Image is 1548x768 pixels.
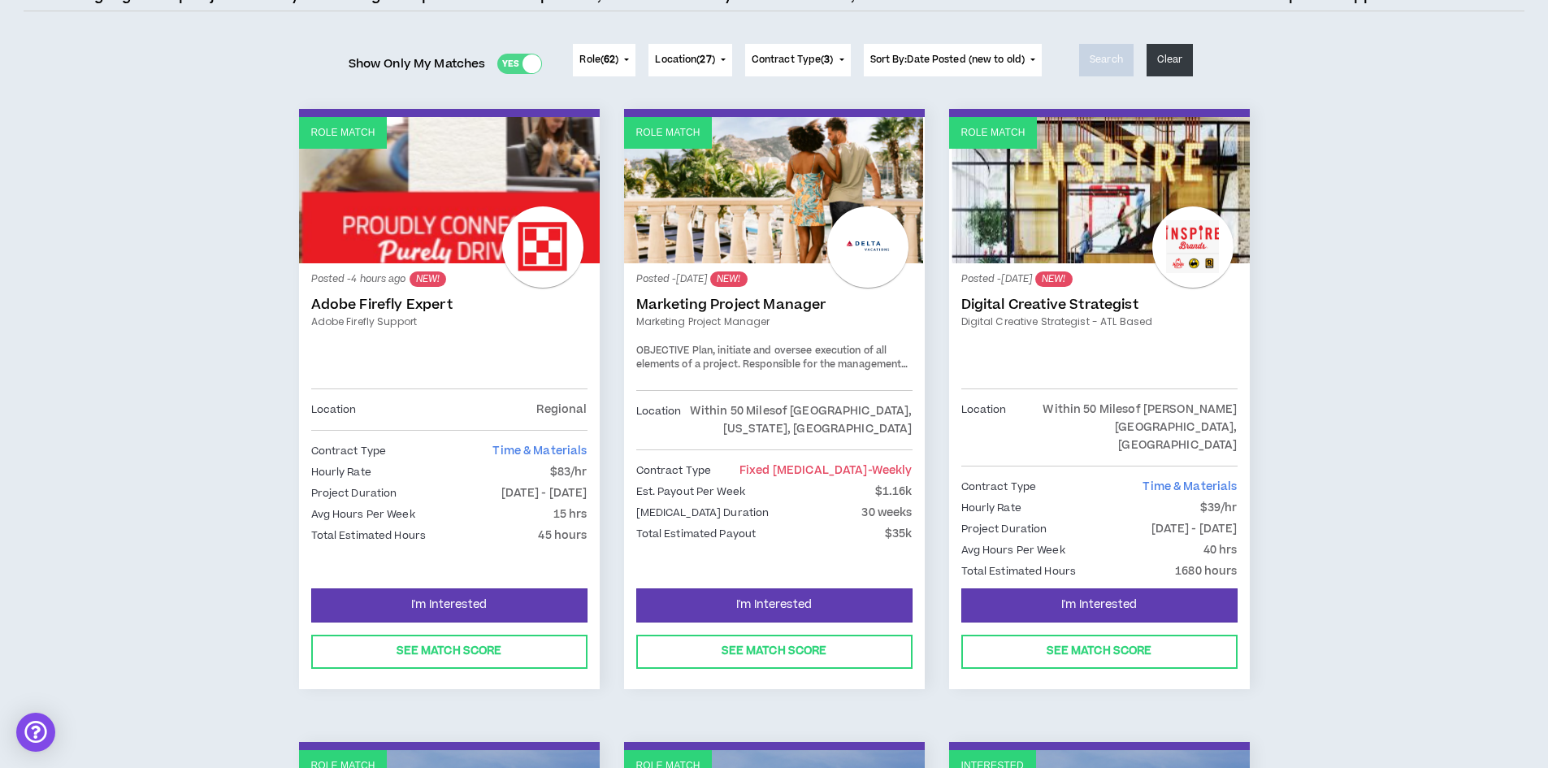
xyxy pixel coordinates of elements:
span: Plan, initiate and oversee execution of all elements of a project. Responsible for the management... [636,344,910,429]
p: 30 weeks [861,504,912,522]
p: Total Estimated Hours [961,562,1077,580]
span: 27 [700,53,711,67]
p: Posted - 4 hours ago [311,271,588,287]
button: Search [1079,44,1134,76]
p: [MEDICAL_DATA] Duration [636,504,770,522]
p: Avg Hours Per Week [311,505,415,523]
span: I'm Interested [411,597,487,613]
button: Contract Type(3) [745,44,851,76]
a: Digital Creative Strategist [961,297,1238,313]
p: $83/hr [550,463,588,481]
button: I'm Interested [636,588,913,623]
span: Fixed [MEDICAL_DATA] [739,462,913,479]
p: Avg Hours Per Week [961,541,1065,559]
button: See Match Score [636,635,913,669]
span: Time & Materials [1143,479,1237,495]
button: I'm Interested [961,588,1238,623]
button: I'm Interested [311,588,588,623]
div: Open Intercom Messenger [16,713,55,752]
p: Regional [536,401,587,419]
p: [DATE] - [DATE] [1151,520,1238,538]
button: See Match Score [961,635,1238,669]
p: Contract Type [636,462,712,479]
p: 45 hours [538,527,587,545]
a: Marketing Project Manager [636,315,913,329]
p: Location [636,402,682,438]
p: Posted - [DATE] [636,271,913,287]
p: Role Match [636,125,700,141]
p: Contract Type [961,478,1037,496]
p: Est. Payout Per Week [636,483,745,501]
a: Digital Creative Strategist - ATL Based [961,315,1238,329]
span: Show Only My Matches [349,52,486,76]
a: Marketing Project Manager [636,297,913,313]
span: Location ( ) [655,53,714,67]
p: Within 50 Miles of [PERSON_NAME][GEOGRAPHIC_DATA], [GEOGRAPHIC_DATA] [1006,401,1237,454]
span: Time & Materials [492,443,587,459]
p: Role Match [961,125,1025,141]
p: $39/hr [1200,499,1238,517]
a: Role Match [949,117,1250,263]
p: $35k [885,525,913,543]
span: I'm Interested [736,597,812,613]
sup: NEW! [410,271,446,287]
button: See Match Score [311,635,588,669]
p: Location [961,401,1007,454]
button: Role(62) [573,44,635,76]
span: - weekly [868,462,913,479]
a: Adobe Firefly Support [311,315,588,329]
p: Hourly Rate [311,463,371,481]
sup: NEW! [710,271,747,287]
p: Posted - [DATE] [961,271,1238,287]
sup: NEW! [1035,271,1072,287]
p: Within 50 Miles of [GEOGRAPHIC_DATA], [US_STATE], [GEOGRAPHIC_DATA] [681,402,912,438]
span: 3 [824,53,830,67]
p: Location [311,401,357,419]
span: Contract Type ( ) [752,53,834,67]
button: Location(27) [648,44,731,76]
p: Total Estimated Payout [636,525,757,543]
span: Role ( ) [579,53,618,67]
p: [DATE] - [DATE] [501,484,588,502]
p: Role Match [311,125,375,141]
a: Role Match [299,117,600,263]
a: Adobe Firefly Expert [311,297,588,313]
span: I'm Interested [1061,597,1137,613]
span: OBJECTIVE [636,344,690,358]
button: Sort By:Date Posted (new to old) [864,44,1043,76]
p: Project Duration [961,520,1047,538]
p: Hourly Rate [961,499,1021,517]
a: Role Match [624,117,925,263]
p: Total Estimated Hours [311,527,427,545]
span: Sort By: Date Posted (new to old) [870,53,1025,67]
p: $1.16k [875,483,913,501]
span: 62 [604,53,615,67]
p: Project Duration [311,484,397,502]
p: 15 hrs [553,505,588,523]
p: 1680 hours [1175,562,1237,580]
p: 40 hrs [1203,541,1238,559]
button: Clear [1147,44,1194,76]
p: Contract Type [311,442,387,460]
